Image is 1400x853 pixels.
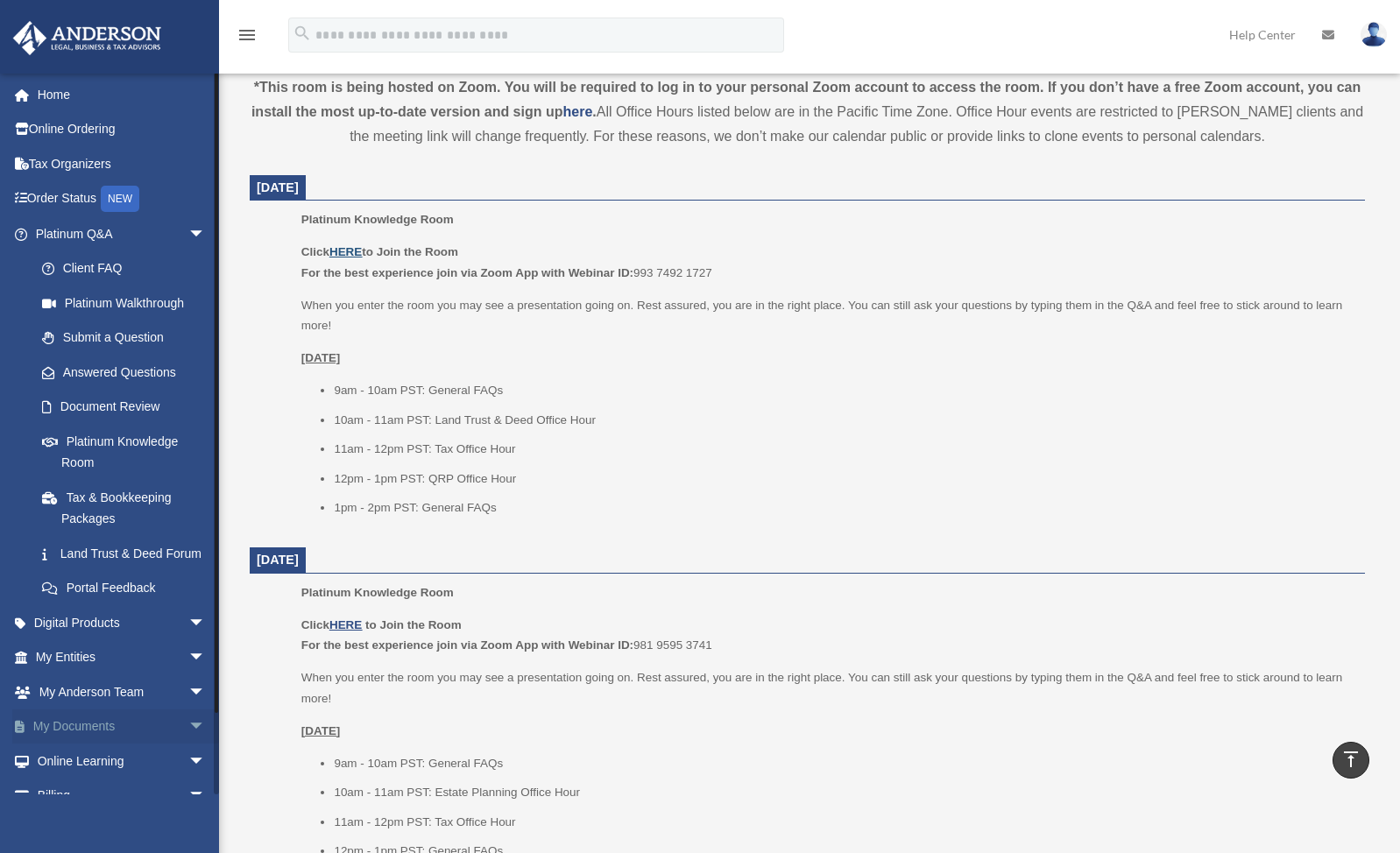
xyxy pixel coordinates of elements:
strong: *This room is being hosted on Zoom. You will be required to log in to your personal Zoom account ... [251,80,1361,119]
p: When you enter the room you may see a presentation going on. Rest assured, you are in the right p... [301,667,1353,708]
u: [DATE] [301,724,341,737]
a: HERE [329,618,362,631]
a: Tax & Bookkeeping Packages [25,480,232,536]
span: arrow_drop_down [188,744,223,779]
a: Online Learningarrow_drop_down [12,744,232,779]
span: Platinum Knowledge Room [301,586,454,599]
li: 12pm - 1pm PST: QRP Office Hour [334,469,1353,490]
p: 981 9595 3741 [301,615,1353,656]
a: Document Review [25,390,232,425]
div: All Office Hours listed below are in the Pacific Time Zone. Office Hour events are restricted to ... [250,75,1365,149]
li: 10am - 11am PST: Estate Planning Office Hour [334,782,1353,803]
i: menu [237,25,258,46]
a: My Documentsarrow_drop_down [12,709,232,744]
a: Platinum Walkthrough [25,286,232,321]
a: Platinum Q&Aarrow_drop_down [12,216,232,251]
span: Platinum Knowledge Room [301,213,454,226]
a: My Anderson Teamarrow_drop_down [12,674,232,709]
a: Portal Feedback [25,571,232,606]
i: search [293,24,312,43]
b: Click [301,618,365,631]
span: [DATE] [257,180,299,194]
a: Answered Questions [25,355,232,390]
a: Submit a Question [25,321,232,356]
b: to Join the Room [365,618,462,631]
b: For the best experience join via Zoom App with Webinar ID: [301,266,633,279]
a: Land Trust & Deed Forum [25,536,232,571]
div: NEW [101,186,139,212]
u: [DATE] [301,351,341,364]
img: Anderson Advisors Platinum Portal [8,21,166,55]
span: arrow_drop_down [188,779,223,814]
a: here [563,104,593,119]
img: User Pic [1361,22,1387,47]
i: vertical_align_top [1340,749,1361,770]
a: Billingarrow_drop_down [12,779,232,814]
p: 993 7492 1727 [301,242,1353,283]
a: Digital Productsarrow_drop_down [12,605,232,640]
a: Online Ordering [12,112,232,147]
span: arrow_drop_down [188,216,223,252]
span: arrow_drop_down [188,640,223,676]
a: menu [237,31,258,46]
li: 9am - 10am PST: General FAQs [334,380,1353,401]
strong: . [592,104,596,119]
b: Click to Join the Room [301,245,458,258]
a: vertical_align_top [1333,742,1369,779]
li: 1pm - 2pm PST: General FAQs [334,497,1353,518]
a: HERE [329,245,362,258]
a: Client FAQ [25,251,232,286]
a: Order StatusNEW [12,181,232,217]
li: 11am - 12pm PST: Tax Office Hour [334,812,1353,833]
li: 11am - 12pm PST: Tax Office Hour [334,439,1353,460]
li: 9am - 10am PST: General FAQs [334,753,1353,774]
span: arrow_drop_down [188,605,223,641]
b: For the best experience join via Zoom App with Webinar ID: [301,638,633,652]
span: arrow_drop_down [188,709,223,745]
a: My Entitiesarrow_drop_down [12,640,232,675]
p: When you enter the room you may see a presentation going on. Rest assured, you are in the right p... [301,295,1353,336]
a: Platinum Knowledge Room [25,424,223,480]
span: arrow_drop_down [188,674,223,710]
span: [DATE] [257,553,299,567]
a: Home [12,77,232,112]
a: Tax Organizers [12,146,232,181]
li: 10am - 11am PST: Land Trust & Deed Office Hour [334,410,1353,431]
